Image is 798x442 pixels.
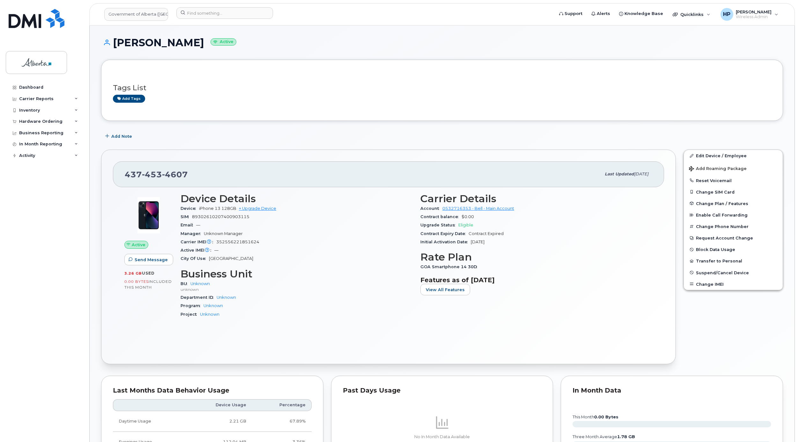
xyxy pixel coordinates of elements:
span: — [214,248,218,253]
td: 2.21 GB [186,411,252,432]
a: Unknown [217,295,236,300]
span: Device [181,206,199,211]
a: Unknown [190,281,210,286]
img: image20231002-3703462-1ig824h.jpeg [129,196,168,234]
button: Transfer to Personal [684,255,783,267]
span: [DATE] [471,239,484,244]
span: Change Plan / Features [696,201,748,206]
span: View All Features [426,287,465,293]
th: Device Usage [186,399,252,411]
p: unknown [181,287,413,292]
div: Last Months Data Behavior Usage [113,387,312,394]
button: Block Data Usage [684,244,783,255]
span: 437 [125,170,188,179]
span: Initial Activation Date [420,239,471,244]
text: three month average [572,434,635,439]
span: Manager [181,231,204,236]
span: BU [181,281,190,286]
small: Active [211,38,236,46]
span: City Of Use [181,256,209,261]
button: Change Phone Number [684,221,783,232]
h3: Device Details [181,193,413,204]
h3: Carrier Details [420,193,653,204]
button: Add Roaming Package [684,162,783,175]
button: Request Account Change [684,232,783,244]
button: Suspend/Cancel Device [684,267,783,278]
span: 3.26 GB [124,271,142,276]
h3: Features as of [DATE] [420,276,653,284]
span: Email [181,223,196,227]
span: Program [181,303,203,308]
a: 0532716353 - Bell - Main Account [442,206,514,211]
span: Carrier IMEI [181,239,216,244]
a: Unknown [200,312,219,317]
span: Unknown Manager [204,231,243,236]
span: Enable Call Forwarding [696,213,748,217]
span: Suspend/Cancel Device [696,270,749,275]
span: $0.00 [462,214,474,219]
span: [GEOGRAPHIC_DATA] [209,256,253,261]
td: Daytime Usage [113,411,186,432]
a: Unknown [203,303,223,308]
div: Past Days Usage [343,387,542,394]
span: 352556221851624 [216,239,259,244]
td: 67.89% [252,411,312,432]
h3: Rate Plan [420,251,653,263]
h1: [PERSON_NAME] [101,37,783,48]
button: Send Message [124,254,173,265]
span: Add Note [111,133,132,139]
span: 0.00 Bytes [124,279,149,284]
tspan: 0.00 Bytes [594,415,618,419]
span: 453 [142,170,162,179]
span: Active IMEI [181,248,214,253]
span: Eligible [458,223,473,227]
th: Percentage [252,399,312,411]
span: Send Message [135,257,168,263]
span: Contract balance [420,214,462,219]
tspan: 1.78 GB [617,434,635,439]
a: Edit Device / Employee [684,150,783,161]
span: 89302610207400903115 [192,214,249,219]
button: Change IMEI [684,278,783,290]
p: No In Month Data Available [343,434,542,440]
button: Change Plan / Features [684,198,783,209]
button: Add Note [101,130,137,142]
div: In Month Data [573,387,771,394]
span: Department ID [181,295,217,300]
span: Project [181,312,200,317]
span: Upgrade Status [420,223,458,227]
span: included this month [124,279,172,290]
span: 4607 [162,170,188,179]
a: Add tags [113,95,145,103]
span: SIM [181,214,192,219]
button: Reset Voicemail [684,175,783,186]
button: Enable Call Forwarding [684,209,783,221]
span: — [196,223,200,227]
h3: Business Unit [181,268,413,280]
span: Active [132,242,145,248]
span: Account [420,206,442,211]
span: Add Roaming Package [689,166,747,172]
span: [DATE] [634,172,648,176]
span: used [142,271,155,276]
text: this month [572,415,618,419]
button: Change SIM Card [684,186,783,198]
span: iPhone 13 128GB [199,206,236,211]
span: GOA Smartphone 14 30D [420,264,480,269]
a: + Upgrade Device [239,206,276,211]
span: Last updated [605,172,634,176]
span: Contract Expired [469,231,504,236]
button: View All Features [420,284,470,295]
span: Contract Expiry Date [420,231,469,236]
h3: Tags List [113,84,771,92]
